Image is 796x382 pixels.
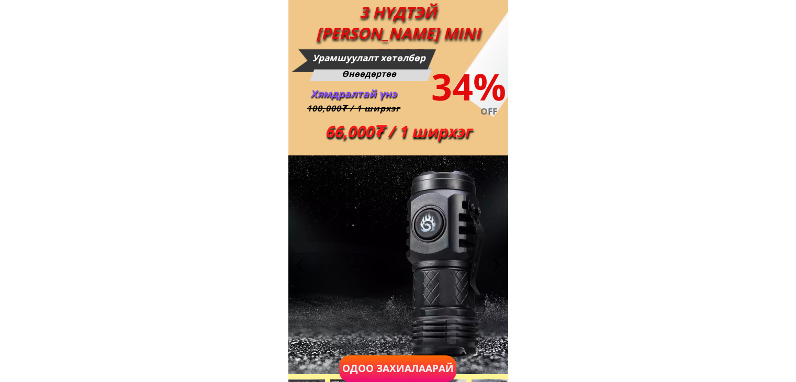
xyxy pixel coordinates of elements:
div: 66,000₮ / 1 ширхэг [317,119,479,143]
div: 100,000₮ / 1 ширхэг [301,102,406,116]
div: Өнөөдөртөө [340,68,399,81]
p: Одоо захиалаарай [339,355,456,382]
div: Хямдралтай үнэ [309,86,398,102]
div: 34% [425,57,512,116]
div: 3 НҮДТЭЙ [PERSON_NAME] MINI ГЭРЭЛ [302,2,494,87]
div: Урамшуулалт хөтөлбөр [311,51,427,65]
div: OFF [478,104,499,119]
